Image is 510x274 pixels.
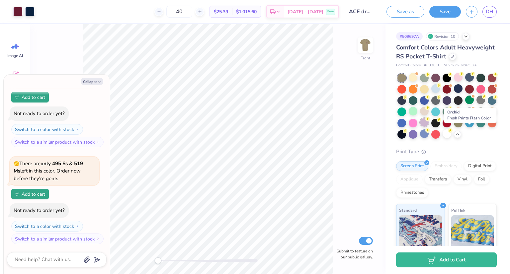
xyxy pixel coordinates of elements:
button: Add to cart [11,92,49,103]
img: Front [359,38,372,52]
span: Minimum Order: 12 + [444,63,477,68]
a: DH [482,6,497,18]
span: [DATE] - [DATE] [288,8,323,15]
div: Screen Print [396,161,428,171]
img: Standard [399,215,442,248]
button: Switch to a similar product with stock [11,234,104,244]
div: Accessibility label [155,257,161,264]
span: Comfort Colors [396,63,421,68]
img: Switch to a similar product with stock [96,140,100,144]
button: Collapse [81,78,103,85]
input: Untitled Design [344,5,377,18]
button: Switch to a color with stock [11,221,83,232]
button: Switch to a similar product with stock [11,137,104,147]
div: Rhinestones [396,188,428,198]
span: Puff Ink [451,207,465,214]
span: Free [327,9,334,14]
div: Transfers [425,174,451,184]
div: Digital Print [464,161,496,171]
div: Not ready to order yet? [14,207,65,214]
div: Front [361,55,370,61]
div: Not ready to order yet? [14,110,65,117]
span: $25.39 [214,8,228,15]
strong: only 495 Ss & 519 Ms [14,160,83,174]
img: Puff Ink [451,215,494,248]
div: Revision 10 [426,32,459,40]
img: Switch to a color with stock [75,224,79,228]
label: Submit to feature on our public gallery. [333,248,373,260]
span: Fresh Prints Flash Color [447,115,491,121]
div: Applique [396,174,423,184]
span: # 6030CC [424,63,440,68]
button: Save as [386,6,424,18]
div: # 509697A [396,32,423,40]
button: Switch to a color with stock [11,124,83,135]
div: Embroidery [430,161,462,171]
button: Add to Cart [396,252,497,267]
input: – – [166,6,192,18]
img: Add to cart [15,192,20,196]
span: 🫣 [14,161,19,167]
div: Foil [474,174,489,184]
div: Orchid [444,107,496,123]
span: $1,015.60 [236,8,257,15]
img: Add to cart [15,95,20,99]
img: Switch to a color with stock [75,127,79,131]
img: Switch to a similar product with stock [96,237,100,241]
button: Add to cart [11,189,49,199]
span: Comfort Colors Adult Heavyweight RS Pocket T-Shirt [396,43,495,60]
div: Vinyl [453,174,472,184]
span: Image AI [7,53,23,58]
button: Save [429,6,461,18]
span: Standard [399,207,417,214]
span: There are left in this color. Order now before they're gone. [14,160,83,182]
div: Print Type [396,148,497,156]
span: DH [486,8,493,16]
